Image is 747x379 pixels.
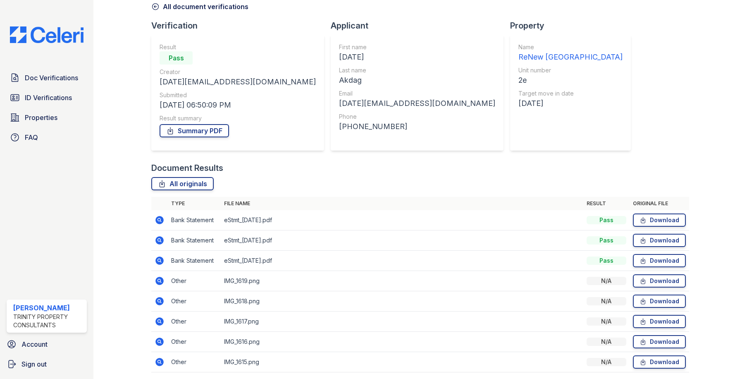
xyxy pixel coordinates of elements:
[3,336,90,353] a: Account
[168,291,221,312] td: Other
[630,197,689,210] th: Original file
[633,213,686,227] a: Download
[587,338,626,346] div: N/A
[587,216,626,224] div: Pass
[221,251,583,271] td: eStmt_[DATE].pdf
[25,113,57,122] span: Properties
[518,98,623,109] div: [DATE]
[633,274,686,288] a: Download
[221,230,583,251] td: eStmt_[DATE].pdf
[339,98,495,109] div: [DATE][EMAIL_ADDRESS][DOMAIN_NAME]
[518,66,623,74] div: Unit number
[339,121,495,132] div: [PHONE_NUMBER]
[518,43,623,63] a: Name ReNew [GEOGRAPHIC_DATA]
[221,352,583,372] td: IMG_1615.png
[168,312,221,332] td: Other
[25,73,78,83] span: Doc Verifications
[518,89,623,98] div: Target move in date
[168,251,221,271] td: Bank Statement
[21,359,47,369] span: Sign out
[339,113,495,121] div: Phone
[7,70,87,86] a: Doc Verifications
[160,91,316,99] div: Submitted
[339,89,495,98] div: Email
[168,332,221,352] td: Other
[633,315,686,328] a: Download
[587,236,626,245] div: Pass
[151,20,331,31] div: Verification
[160,114,316,122] div: Result summary
[633,254,686,267] a: Download
[633,295,686,308] a: Download
[587,358,626,366] div: N/A
[587,297,626,305] div: N/A
[221,210,583,230] td: eStmt_[DATE].pdf
[7,129,87,146] a: FAQ
[221,332,583,352] td: IMG_1616.png
[3,26,90,43] img: CE_Logo_Blue-a8612792a0a2168367f1c8372b55b34899dd931a85d93a1a3d3e32e68fde9ad4.png
[168,352,221,372] td: Other
[339,43,495,51] div: First name
[587,317,626,326] div: N/A
[331,20,510,31] div: Applicant
[168,210,221,230] td: Bank Statement
[510,20,637,31] div: Property
[25,93,72,103] span: ID Verifications
[221,197,583,210] th: File name
[518,74,623,86] div: 2e
[221,291,583,312] td: IMG_1618.png
[633,234,686,247] a: Download
[7,109,87,126] a: Properties
[339,66,495,74] div: Last name
[583,197,630,210] th: Result
[339,74,495,86] div: Akdag
[168,271,221,291] td: Other
[160,76,316,88] div: [DATE][EMAIL_ADDRESS][DOMAIN_NAME]
[633,355,686,369] a: Download
[3,356,90,372] a: Sign out
[160,43,316,51] div: Result
[151,162,223,174] div: Document Results
[339,51,495,63] div: [DATE]
[221,312,583,332] td: IMG_1617.png
[7,89,87,106] a: ID Verifications
[518,43,623,51] div: Name
[633,335,686,348] a: Download
[151,2,248,12] a: All document verifications
[518,51,623,63] div: ReNew [GEOGRAPHIC_DATA]
[160,51,193,65] div: Pass
[587,277,626,285] div: N/A
[160,124,229,137] a: Summary PDF
[160,99,316,111] div: [DATE] 06:50:09 PM
[151,177,214,190] a: All originals
[13,313,84,329] div: Trinity Property Consultants
[13,303,84,313] div: [PERSON_NAME]
[25,132,38,142] span: FAQ
[168,197,221,210] th: Type
[221,271,583,291] td: IMG_1619.png
[160,68,316,76] div: Creator
[587,257,626,265] div: Pass
[21,339,48,349] span: Account
[168,230,221,251] td: Bank Statement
